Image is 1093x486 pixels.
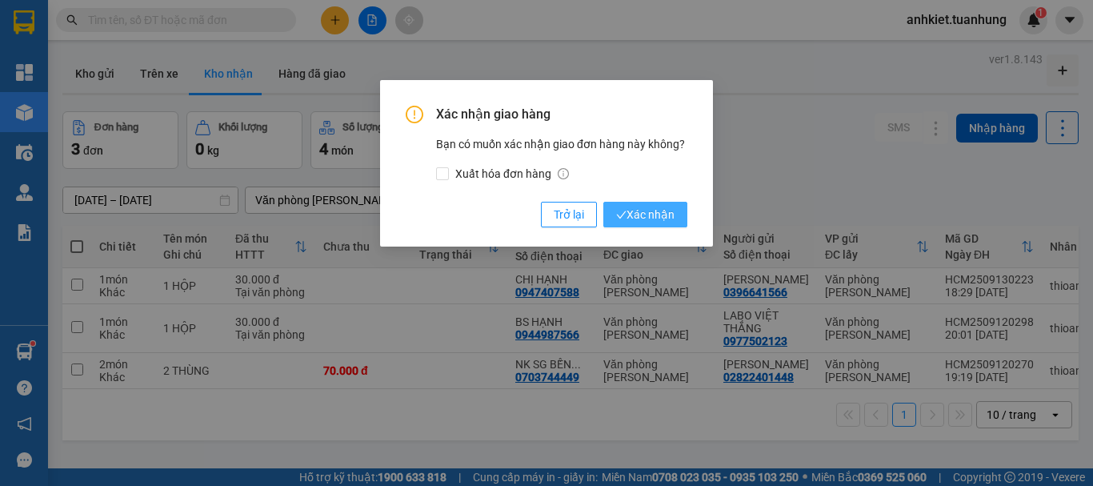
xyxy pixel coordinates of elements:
button: Trở lại [541,202,597,227]
span: Xác nhận giao hàng [436,106,687,123]
span: exclamation-circle [406,106,423,123]
span: Xuất hóa đơn hàng [449,165,575,183]
span: check [616,210,627,220]
div: Bạn có muốn xác nhận giao đơn hàng này không? [436,135,687,183]
span: info-circle [558,168,569,179]
span: Xác nhận [616,206,675,223]
button: checkXác nhận [603,202,687,227]
span: Trở lại [554,206,584,223]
